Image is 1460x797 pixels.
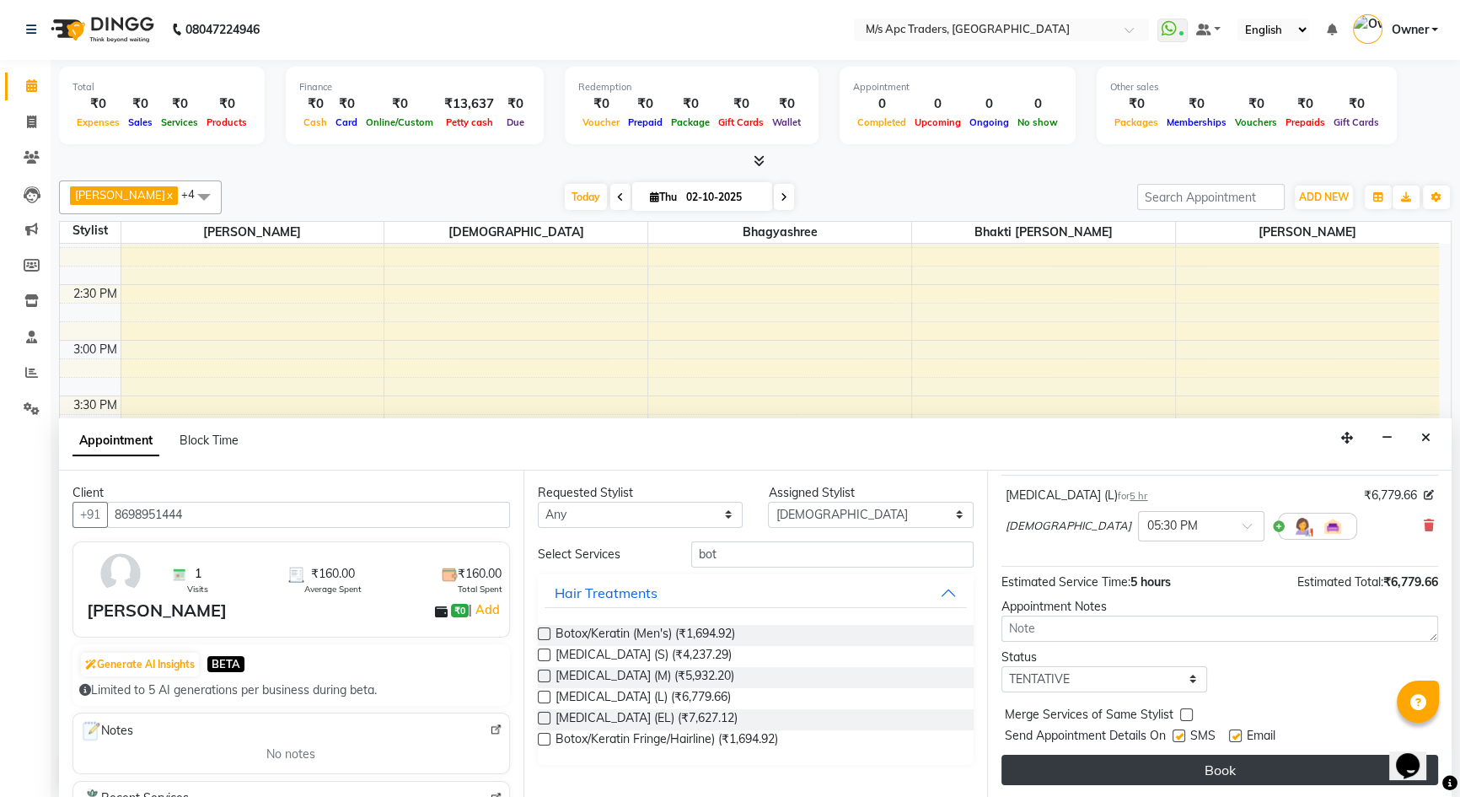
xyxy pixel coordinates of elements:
[1295,186,1353,209] button: ADD NEW
[578,80,805,94] div: Redemption
[165,188,173,202] a: x
[1389,730,1443,780] iframe: chat widget
[331,116,362,128] span: Card
[1001,755,1438,785] button: Book
[714,116,768,128] span: Gift Cards
[80,720,133,742] span: Notes
[1383,574,1438,590] span: ₹6,779.66
[556,646,732,667] span: [MEDICAL_DATA] (S) (₹4,237.29)
[555,583,658,603] div: Hair Treatments
[96,549,145,598] img: avatar
[578,94,624,114] div: ₹0
[1162,94,1231,114] div: ₹0
[157,94,202,114] div: ₹0
[1110,80,1383,94] div: Other sales
[768,94,805,114] div: ₹0
[1299,191,1349,203] span: ADD NEW
[565,184,607,210] span: Today
[965,116,1013,128] span: Ongoing
[180,433,239,448] span: Block Time
[72,80,251,94] div: Total
[1353,14,1382,44] img: Owner
[1110,94,1162,114] div: ₹0
[667,94,714,114] div: ₹0
[43,6,158,53] img: logo
[1391,21,1428,39] span: Owner
[667,116,714,128] span: Package
[538,484,743,502] div: Requested Stylist
[451,604,469,617] span: ₹0
[195,565,201,583] span: 1
[1292,516,1312,536] img: Hairdresser.png
[299,80,530,94] div: Finance
[1001,574,1130,590] span: Estimated Service Time:
[458,565,502,583] span: ₹160.00
[384,222,647,243] span: [DEMOGRAPHIC_DATA]
[1013,94,1062,114] div: 0
[624,94,667,114] div: ₹0
[72,502,108,528] button: +91
[70,396,121,414] div: 3:30 PM
[1424,490,1434,500] i: Edit price
[121,222,384,243] span: [PERSON_NAME]
[124,94,157,114] div: ₹0
[72,484,510,502] div: Client
[501,94,530,114] div: ₹0
[1329,94,1383,114] div: ₹0
[70,341,121,358] div: 3:00 PM
[1118,490,1147,502] small: for
[1323,516,1343,536] img: Interior.png
[311,565,355,583] span: ₹160.00
[1001,598,1438,616] div: Appointment Notes
[556,625,735,646] span: Botox/Keratin (Men's) (₹1,694.92)
[79,681,503,699] div: Limited to 5 AI generations per business during beta.
[853,116,910,128] span: Completed
[691,541,974,568] input: Search by service name
[1137,184,1285,210] input: Search Appointment
[910,116,965,128] span: Upcoming
[157,116,202,128] span: Services
[1005,706,1173,727] span: Merge Services of Same Stylist
[181,187,207,201] span: +4
[72,94,124,114] div: ₹0
[472,600,502,620] a: Add
[502,116,529,128] span: Due
[202,94,251,114] div: ₹0
[187,583,208,595] span: Visits
[362,116,437,128] span: Online/Custom
[75,188,165,202] span: [PERSON_NAME]
[545,578,968,608] button: Hair Treatments
[965,94,1013,114] div: 0
[185,6,260,53] b: 08047224946
[1247,727,1275,748] span: Email
[578,116,624,128] span: Voucher
[60,222,121,240] div: Stylist
[768,116,805,128] span: Wallet
[458,583,502,595] span: Total Spent
[556,730,778,751] span: Botox/Keratin Fringe/Hairline) (₹1,694.92)
[1190,727,1216,748] span: SMS
[362,94,437,114] div: ₹0
[1162,116,1231,128] span: Memberships
[1006,518,1131,535] span: [DEMOGRAPHIC_DATA]
[1414,425,1438,451] button: Close
[469,600,502,620] span: |
[1364,487,1417,504] span: ₹6,779.66
[107,502,510,528] input: Search by Name/Mobile/Email/Code
[853,80,1062,94] div: Appointment
[556,667,734,688] span: [MEDICAL_DATA] (M) (₹5,932.20)
[1231,116,1281,128] span: Vouchers
[442,116,497,128] span: Petty cash
[1006,487,1147,504] div: [MEDICAL_DATA] (L)
[714,94,768,114] div: ₹0
[910,94,965,114] div: 0
[1176,222,1439,243] span: [PERSON_NAME]
[299,116,331,128] span: Cash
[648,222,911,243] span: Bhagyashree
[1005,727,1166,748] span: Send Appointment Details On
[72,426,159,456] span: Appointment
[304,583,362,595] span: Average Spent
[124,116,157,128] span: Sales
[1281,94,1329,114] div: ₹0
[1110,116,1162,128] span: Packages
